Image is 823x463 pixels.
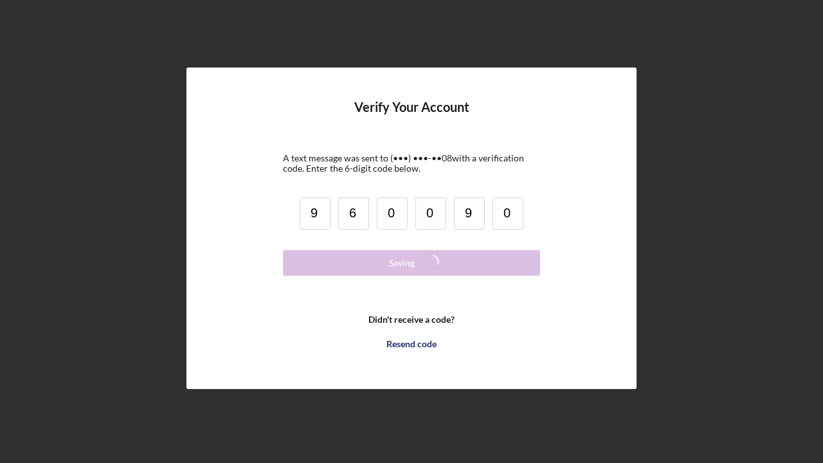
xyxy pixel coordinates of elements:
[283,153,540,174] div: A text message was sent to (•••) •••-•• 08 with a verification code. Enter the 6-digit code below.
[283,250,540,276] button: Saving
[389,250,415,276] div: Saving
[354,100,469,134] h4: Verify Your Account
[368,314,455,325] b: Didn't receive a code?
[386,331,437,357] div: Resend code
[283,331,540,357] button: Resend code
